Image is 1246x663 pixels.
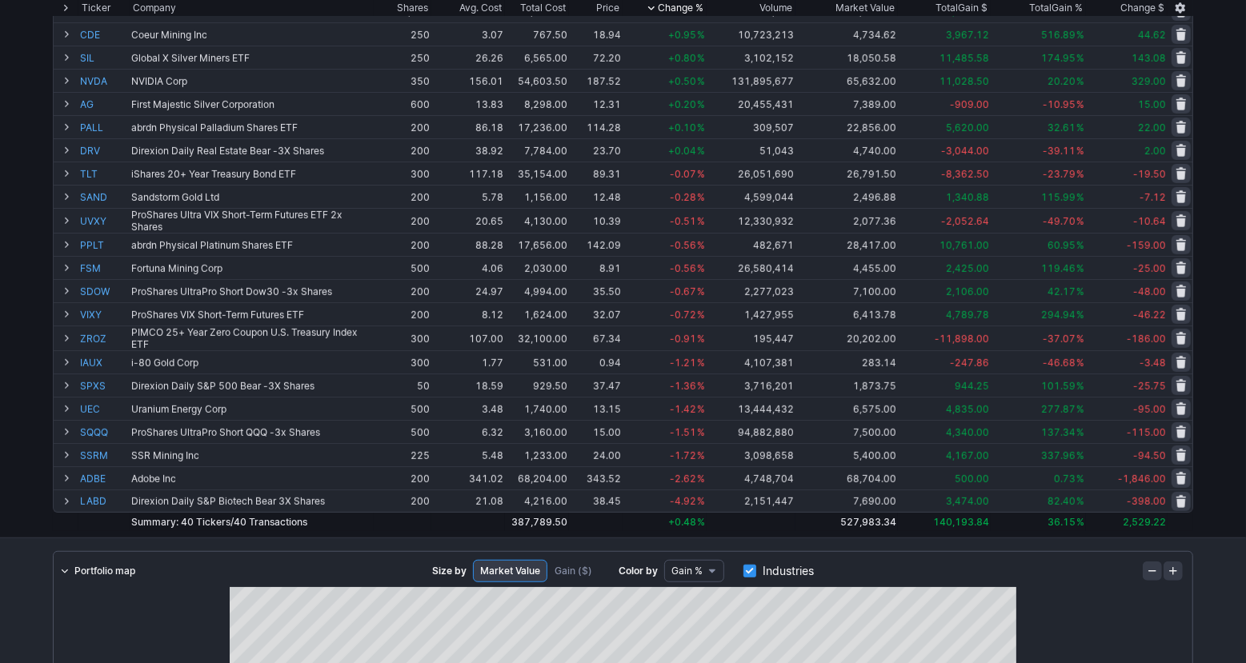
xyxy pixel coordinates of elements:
[569,443,623,466] td: 24.00
[505,92,569,115] td: 8,298.00
[707,373,796,397] td: 3,716,201
[374,115,431,138] td: 200
[431,420,505,443] td: 6.32
[795,46,898,69] td: 18,050.58
[955,380,989,392] span: 944.25
[80,46,128,69] a: SIL
[131,168,372,180] div: iShares 20+ Year Treasury Bond ETF
[131,357,372,369] div: i-80 Gold Corp
[431,326,505,350] td: 107.00
[795,489,898,513] td: 7,690.00
[946,309,989,321] span: 4,789.78
[431,46,505,69] td: 26.26
[80,234,128,256] a: PPLT
[697,215,705,227] span: %
[80,490,128,512] a: LABD
[1133,309,1166,321] span: -46.22
[697,191,705,203] span: %
[131,495,372,507] div: Direxion Daily S&P Biotech Bear 3X Shares
[569,326,623,350] td: 67.34
[374,69,431,92] td: 350
[668,122,696,134] span: +0.10
[374,46,431,69] td: 250
[743,560,814,582] label: Industries
[940,239,989,251] span: 10,761.00
[569,279,623,302] td: 35.50
[795,326,898,350] td: 20,202.00
[80,93,128,115] a: AG
[80,351,128,373] a: IAUX
[505,46,569,69] td: 6,565.00
[707,279,796,302] td: 2,277,023
[707,466,796,489] td: 4,748,704
[1076,98,1084,110] span: %
[670,168,696,180] span: -0.07
[707,115,796,138] td: 309,507
[795,256,898,279] td: 4,455.00
[697,403,705,415] span: %
[1076,191,1084,203] span: %
[1054,473,1076,485] span: 0.73
[1133,168,1166,180] span: -19.50
[697,309,705,321] span: %
[505,489,569,513] td: 4,216.00
[707,46,796,69] td: 3,102,152
[941,145,989,157] span: -3,044.00
[670,380,696,392] span: -1.36
[431,22,505,46] td: 3.07
[940,52,989,64] span: 11,485.58
[1048,75,1076,87] span: 20.20
[1076,309,1084,321] span: %
[941,168,989,180] span: -8,362.50
[569,397,623,420] td: 13.15
[80,397,128,420] a: UEC
[374,208,431,233] td: 200
[1133,403,1166,415] span: -95.00
[941,215,989,227] span: -2,052.64
[80,467,128,489] a: ADBE
[1144,145,1166,157] span: 2.00
[946,29,989,41] span: 3,967.12
[569,302,623,326] td: 32.07
[795,22,898,46] td: 4,734.62
[670,449,696,461] span: -1.72
[1076,449,1084,461] span: %
[664,560,724,582] button: Data type
[131,98,372,110] div: First Majestic Silver Corporation
[795,162,898,185] td: 26,791.50
[670,495,696,507] span: -4.92
[707,420,796,443] td: 94,882,880
[80,162,128,185] a: TLT
[374,256,431,279] td: 500
[80,116,128,138] a: PALL
[697,52,705,64] span: %
[668,52,696,64] span: +0.80
[431,302,505,326] td: 8.12
[795,373,898,397] td: 1,873.75
[1076,75,1084,87] span: %
[1076,262,1084,274] span: %
[80,326,128,350] a: ZROZ
[946,403,989,415] span: 4,835.00
[670,426,696,438] span: -1.51
[374,279,431,302] td: 200
[569,350,623,373] td: 0.94
[80,209,128,233] a: UVXY
[1076,426,1084,438] span: %
[1138,122,1166,134] span: 22.00
[505,138,569,162] td: 7,784.00
[1043,333,1076,345] span: -37.07
[697,122,705,134] span: %
[1076,122,1084,134] span: %
[1041,449,1076,461] span: 337.96
[374,466,431,489] td: 200
[1043,357,1076,369] span: -46.68
[795,443,898,466] td: 5,400.00
[670,357,696,369] span: -1.21
[795,69,898,92] td: 65,632.00
[697,380,705,392] span: %
[697,473,705,485] span: %
[946,122,989,134] span: 5,620.00
[80,303,128,326] a: VIXY
[697,98,705,110] span: %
